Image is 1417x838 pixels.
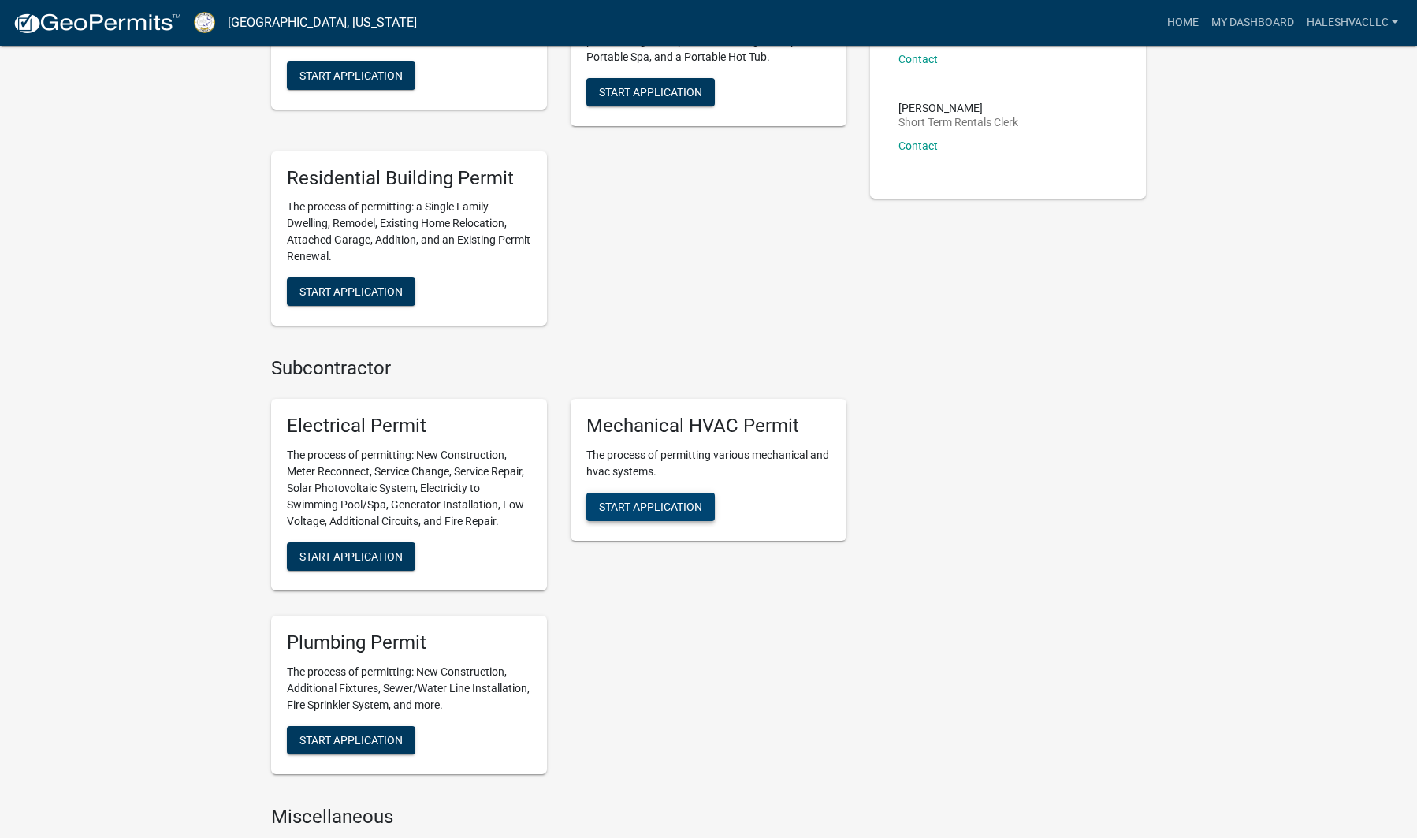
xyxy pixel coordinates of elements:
[586,447,831,480] p: The process of permitting various mechanical and hvac systems.
[586,415,831,438] h5: Mechanical HVAC Permit
[599,501,702,513] span: Start Application
[194,12,215,33] img: Putnam County, Georgia
[287,199,531,265] p: The process of permitting: a Single Family Dwelling, Remodel, Existing Home Relocation, Attached ...
[228,9,417,36] a: [GEOGRAPHIC_DATA], [US_STATE]
[898,53,938,65] a: Contact
[299,550,403,563] span: Start Application
[287,447,531,530] p: The process of permitting: New Construction, Meter Reconnect, Service Change, Service Repair, Sol...
[586,78,715,106] button: Start Application
[299,285,403,298] span: Start Application
[287,542,415,571] button: Start Application
[586,493,715,521] button: Start Application
[271,357,846,380] h4: Subcontractor
[287,167,531,190] h5: Residential Building Permit
[287,664,531,713] p: The process of permitting: New Construction, Additional Fixtures, Sewer/Water Line Installation, ...
[898,140,938,152] a: Contact
[299,69,403,81] span: Start Application
[1300,8,1404,38] a: Haleshvacllc
[287,61,415,90] button: Start Application
[1161,8,1205,38] a: Home
[1205,8,1300,38] a: My Dashboard
[287,277,415,306] button: Start Application
[898,117,1018,128] p: Short Term Rentals Clerk
[287,631,531,654] h5: Plumbing Permit
[287,415,531,438] h5: Electrical Permit
[287,726,415,754] button: Start Application
[271,806,846,829] h4: Miscellaneous
[599,85,702,98] span: Start Application
[898,102,1018,114] p: [PERSON_NAME]
[299,733,403,746] span: Start Application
